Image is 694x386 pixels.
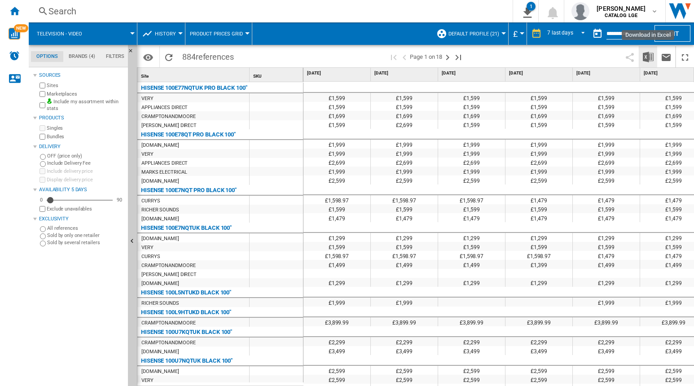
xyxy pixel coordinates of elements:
[371,251,438,260] div: £1,598.97
[303,102,370,111] div: £1,599
[505,375,572,384] div: £2,599
[438,93,505,102] div: £1,599
[371,195,438,204] div: £1,598.97
[303,298,370,307] div: £1,999
[438,195,505,204] div: £1,598.97
[505,251,572,260] div: £1,598.97
[527,2,536,11] div: 1
[141,103,188,112] div: APPLIANCES DIRECT
[373,68,438,79] div: [DATE]
[654,25,690,42] button: Edit
[141,261,195,270] div: CRAMPTONANDMOORE
[676,46,694,67] button: Maximize
[190,22,247,45] button: Product prices grid
[438,278,505,287] div: £1,299
[371,149,438,158] div: £1,999
[575,68,640,79] div: [DATE]
[141,307,231,318] div: HISENSE 100L9HTUKD BLACK 100"
[114,197,124,203] div: 90
[253,74,262,79] span: SKU
[438,213,505,222] div: £1,479
[9,28,20,39] img: wise-card.svg
[371,213,438,222] div: £1,479
[505,337,572,346] div: £2,299
[633,24,649,40] button: Open calendar
[442,46,453,67] button: Next page
[513,22,522,45] button: £
[47,232,124,239] label: Sold by only one retailer
[141,185,237,196] div: HISENSE 100E7NQT PRO BLACK 100"
[303,260,370,269] div: £1,499
[505,149,572,158] div: £1,999
[505,260,572,269] div: £1,399
[371,366,438,375] div: £2,599
[141,83,247,93] div: HISENSE 100E77NQTUK PRO BLACK 100"
[438,260,505,269] div: £1,499
[303,242,370,251] div: £1,599
[371,158,438,167] div: £2,699
[39,215,124,223] div: Exclusivity
[9,50,20,61] img: alerts-logo.svg
[141,215,179,224] div: [DOMAIN_NAME]
[438,102,505,111] div: £1,599
[509,70,571,76] span: [DATE]
[573,93,640,102] div: £1,599
[374,70,436,76] span: [DATE]
[47,125,124,132] label: Singles
[505,120,572,129] div: £1,599
[371,242,438,251] div: £1,599
[47,168,124,175] label: Include delivery price
[438,149,505,158] div: £1,999
[448,31,499,37] span: Default profile (21)
[621,46,639,67] button: Share this bookmark with others
[40,233,46,239] input: Sold by only one retailer
[39,114,124,122] div: Products
[47,133,124,140] label: Bundles
[139,68,249,82] div: Site Sort None
[141,159,188,168] div: APPLIANCES DIRECT
[47,239,124,246] label: Sold by several retailers
[303,337,370,346] div: £2,299
[388,46,399,67] button: First page
[589,25,606,43] button: md-calendar
[141,270,197,279] div: [PERSON_NAME] DIRECT
[141,74,149,79] span: Site
[573,120,640,129] div: £1,599
[371,175,438,184] div: £2,599
[303,213,370,222] div: £1,479
[37,31,82,37] span: Television - video
[573,278,640,287] div: £1,299
[40,100,45,111] input: Include my assortment within stats
[505,175,572,184] div: £2,599
[505,102,572,111] div: £1,599
[505,204,572,213] div: £1,599
[438,120,505,129] div: £1,599
[47,225,124,232] label: All references
[303,317,370,326] div: £3,899.99
[40,168,45,174] input: Include delivery price
[40,125,45,131] input: Singles
[141,177,179,186] div: [DOMAIN_NAME]
[303,167,370,175] div: £1,999
[141,234,179,243] div: [DOMAIN_NAME]
[33,22,132,45] div: Television - video
[39,143,124,150] div: Delivery
[303,233,370,242] div: £1,299
[141,197,160,206] div: CURRYS
[155,22,180,45] button: History
[40,154,46,160] input: OFF (price only)
[141,129,236,140] div: HISENSE 100E78QT PRO BLACK 100"
[546,26,589,41] md-select: REPORTS.WIZARD.STEPS.REPORT.STEPS.REPORT_OPTIONS.PERIOD: 7 last days
[438,317,505,326] div: £3,899.99
[509,22,527,45] md-menu: Currency
[303,251,370,260] div: £1,598.97
[573,317,640,326] div: £3,899.99
[505,233,572,242] div: £1,299
[160,46,178,67] button: Reload
[505,158,572,167] div: £2,699
[573,204,640,213] div: £1,599
[141,355,233,366] div: HISENSE 100U7NQTUK BLACK 100''
[573,111,640,120] div: £1,699
[438,111,505,120] div: £1,699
